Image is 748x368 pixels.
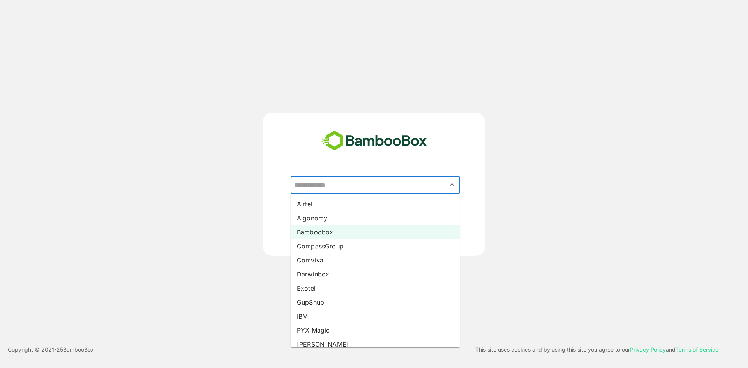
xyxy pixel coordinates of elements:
[8,345,94,354] p: Copyright © 2021- 25 BambooBox
[317,128,431,154] img: bamboobox
[291,309,460,323] li: IBM
[291,267,460,281] li: Darwinbox
[291,281,460,295] li: Exotel
[291,295,460,309] li: GupShup
[475,345,718,354] p: This site uses cookies and by using this site you agree to our and
[291,253,460,267] li: Comviva
[291,225,460,239] li: Bamboobox
[447,180,457,190] button: Close
[291,211,460,225] li: Algonomy
[676,346,718,353] a: Terms of Service
[630,346,666,353] a: Privacy Policy
[291,337,460,351] li: [PERSON_NAME]
[291,197,460,211] li: Airtel
[291,323,460,337] li: PYX Magic
[291,239,460,253] li: CompassGroup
